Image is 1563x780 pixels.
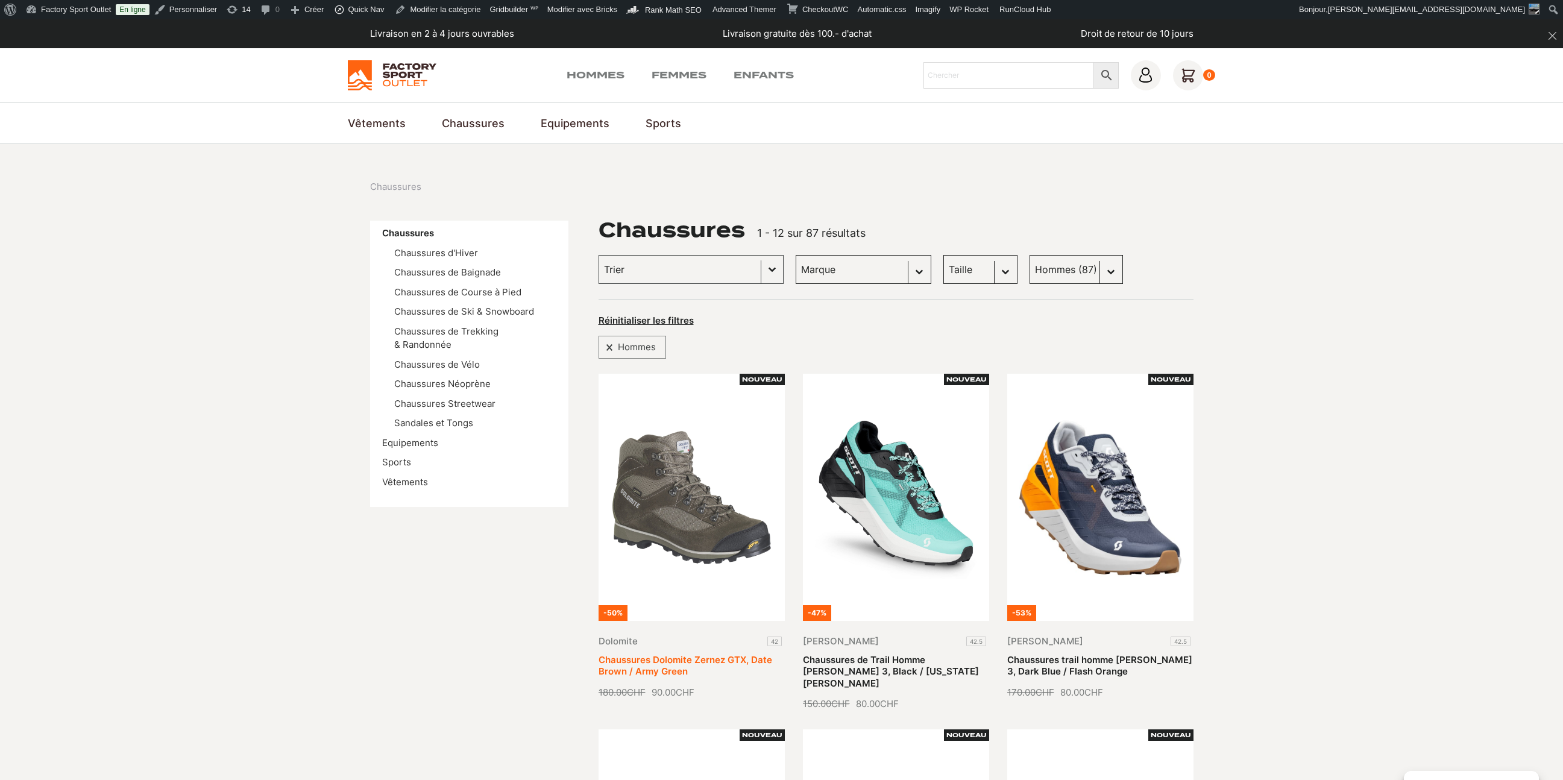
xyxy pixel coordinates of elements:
[370,180,421,194] span: Chaussures
[1203,69,1216,81] div: 0
[1542,25,1563,46] button: dismiss
[394,398,495,409] a: Chaussures Streetwear
[604,262,756,277] input: Trier
[761,256,783,283] button: Basculer la liste
[803,654,979,689] a: Chaussures de Trail Homme [PERSON_NAME] 3, Black / [US_STATE][PERSON_NAME]
[599,654,772,678] a: Chaussures Dolomite Zernez GTX, Date Brown / Army Green
[613,339,661,355] span: Hommes
[382,227,434,239] a: Chaussures
[394,286,521,298] a: Chaussures de Course à Pied
[652,68,706,83] a: Femmes
[734,68,794,83] a: Enfants
[348,60,436,90] img: Factory Sport Outlet
[394,417,473,429] a: Sandales et Tongs
[382,456,411,468] a: Sports
[348,115,406,131] a: Vêtements
[923,62,1094,89] input: Chercher
[370,27,514,41] p: Livraison en 2 à 4 jours ouvrables
[382,476,428,488] a: Vêtements
[599,336,666,359] div: Hommes
[1007,654,1192,678] a: Chaussures trail homme [PERSON_NAME] 3, Dark Blue / Flash Orange
[599,221,745,240] h1: Chaussures
[394,247,478,259] a: Chaussures d'Hiver
[541,115,609,131] a: Equipements
[394,378,491,389] a: Chaussures Néoprène
[723,27,872,41] p: Livraison gratuite dès 100.- d'achat
[370,180,421,194] nav: breadcrumbs
[645,5,702,14] span: Rank Math SEO
[382,437,438,448] a: Equipements
[757,227,866,239] span: 1 - 12 sur 87 résultats
[599,315,694,327] button: Réinitialiser les filtres
[394,306,534,317] a: Chaussures de Ski & Snowboard
[646,115,681,131] a: Sports
[1081,27,1193,41] p: Droit de retour de 10 jours
[116,4,149,15] a: En ligne
[442,115,505,131] a: Chaussures
[567,68,624,83] a: Hommes
[394,266,501,278] a: Chaussures de Baignade
[394,326,498,351] a: Chaussures de Trekking & Randonnée
[1328,5,1525,14] span: [PERSON_NAME][EMAIL_ADDRESS][DOMAIN_NAME]
[394,359,480,370] a: Chaussures de Vélo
